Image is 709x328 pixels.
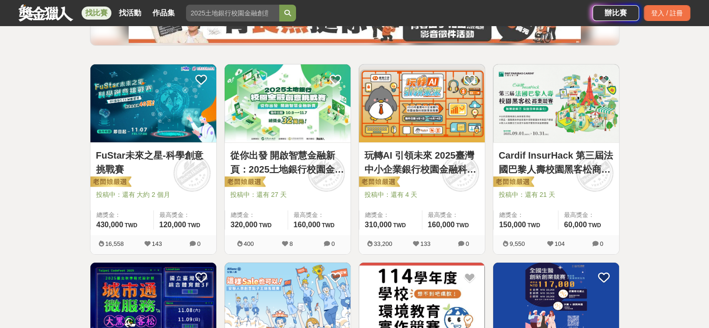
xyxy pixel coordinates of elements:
a: FuStar未來之星-科學創意挑戰賽 [96,148,211,176]
span: TWD [322,222,334,229]
span: 投稿中：還有 27 天 [230,190,345,200]
span: TWD [456,222,468,229]
span: 16,558 [105,240,124,247]
div: 登入 / 註冊 [644,5,690,21]
span: 0 [197,240,200,247]
span: 總獎金： [499,210,552,220]
img: Cover Image [359,64,485,142]
span: 總獎金： [231,210,282,220]
span: 160,000 [428,221,455,229]
a: Cover Image [493,64,619,143]
img: 老闆娘嚴選 [89,176,131,189]
span: TWD [393,222,406,229]
img: Cover Image [493,64,619,142]
a: Cover Image [225,64,351,143]
span: 投稿中：還有 4 天 [365,190,479,200]
a: 找活動 [115,7,145,20]
span: 最高獎金： [564,210,613,220]
span: 33,200 [374,240,392,247]
span: 總獎金： [365,210,416,220]
span: TWD [259,222,271,229]
span: 160,000 [294,221,321,229]
a: 從你出發 開啟智慧金融新頁：2025土地銀行校園金融創意挑戰賽 [230,148,345,176]
span: TWD [187,222,200,229]
span: 0 [600,240,603,247]
span: 143 [152,240,162,247]
span: 60,000 [564,221,587,229]
span: 0 [331,240,335,247]
span: 104 [555,240,565,247]
img: Cover Image [90,64,216,142]
span: 最高獎金： [428,210,479,220]
a: Cover Image [359,64,485,143]
span: TWD [527,222,540,229]
a: 玩轉AI 引領未來 2025臺灣中小企業銀行校園金融科技創意挑戰賽 [365,148,479,176]
img: 老闆娘嚴選 [491,176,534,189]
span: 最高獎金： [294,210,345,220]
span: 投稿中：還有 大約 2 個月 [96,190,211,200]
span: 0 [466,240,469,247]
span: TWD [124,222,137,229]
a: Cover Image [90,64,216,143]
span: 總獎金： [96,210,148,220]
span: 400 [244,240,254,247]
a: 辦比賽 [592,5,639,21]
img: Cover Image [225,64,351,142]
input: 2025土地銀行校園金融創意挑戰賽：從你出發 開啟智慧金融新頁 [186,5,279,21]
img: 老闆娘嚴選 [223,176,266,189]
img: 老闆娘嚴選 [357,176,400,189]
span: 9,550 [509,240,525,247]
span: 430,000 [96,221,124,229]
span: TWD [588,222,601,229]
a: Cardif InsurHack 第三屆法國巴黎人壽校園黑客松商業競賽 [499,148,613,176]
a: 作品集 [149,7,179,20]
a: 找比賽 [82,7,111,20]
span: 投稿中：還有 21 天 [499,190,613,200]
span: 8 [289,240,293,247]
span: 最高獎金： [159,210,211,220]
span: 310,000 [365,221,392,229]
span: 133 [420,240,431,247]
span: 120,000 [159,221,186,229]
span: 150,000 [499,221,526,229]
span: 320,000 [231,221,258,229]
